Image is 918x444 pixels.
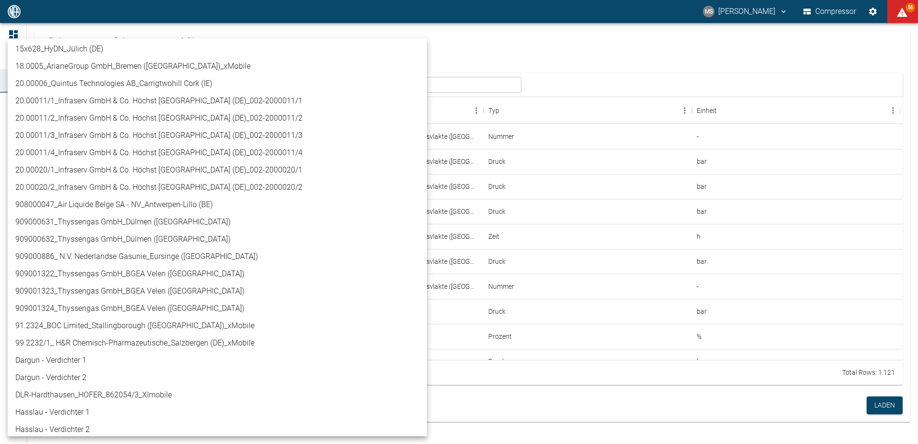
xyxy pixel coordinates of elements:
[8,386,427,404] li: DLR-Hardthausen_HOFER_862054/3_XImobile
[8,144,427,161] li: 20.00011/4_Infraserv GmbH & Co. Höchst [GEOGRAPHIC_DATA] (DE)_002-2000011/4
[8,231,427,248] li: 909000632_Thyssengas GmbH_Dülmen ([GEOGRAPHIC_DATA])
[8,300,427,317] li: 909001324_Thyssengas GmbH_BGEA Velen ([GEOGRAPHIC_DATA])
[8,248,427,265] li: 909000886_ N.V. Nederlandse Gasunie_Eursinge ([GEOGRAPHIC_DATA])
[8,196,427,213] li: 908000047_Air Liquide Belge SA - NV_Antwerpen-Lillo (BE)
[8,58,427,75] li: 18.0005_ArianeGroup GmbH_Bremen ([GEOGRAPHIC_DATA])_xMobile
[8,404,427,421] li: Hasslau - Verdichter 1
[8,179,427,196] li: 20.00020/2_Infraserv GmbH & Co. Höchst [GEOGRAPHIC_DATA] (DE)_002-2000020/2
[8,265,427,283] li: 909001322_Thyssengas GmbH_BGEA Velen ([GEOGRAPHIC_DATA])
[8,283,427,300] li: 909001323_Thyssengas GmbH_BGEA Velen ([GEOGRAPHIC_DATA])
[8,213,427,231] li: 909000631_Thyssengas GmbH_Dülmen ([GEOGRAPHIC_DATA])
[8,161,427,179] li: 20.00020/1_Infraserv GmbH & Co. Höchst [GEOGRAPHIC_DATA] (DE)_002-2000020/1
[8,317,427,334] li: 91.2324_BOC Limited_Stallingborough ([GEOGRAPHIC_DATA])_xMobile
[8,369,427,386] li: Dargun - Verdichter 2
[8,40,427,58] li: 15x628_HyDN_Jülich (DE)
[8,352,427,369] li: Dargun - Verdichter 1
[8,75,427,92] li: 20.00006_Quintus Technologies AB_Carrigtwohill Cork (IE)
[8,127,427,144] li: 20.00011/3_Infraserv GmbH & Co. Höchst [GEOGRAPHIC_DATA] (DE)_002-2000011/3
[8,92,427,110] li: 20.00011/1_Infraserv GmbH & Co. Höchst [GEOGRAPHIC_DATA] (DE)_002-2000011/1
[8,421,427,438] li: Hasslau - Verdichter 2
[8,334,427,352] li: 99.2232/1_ H&R Chemisch-Pharmazeutische_Salzbergen (DE)_xMobile
[8,110,427,127] li: 20.00011/2_Infraserv GmbH & Co. Höchst [GEOGRAPHIC_DATA] (DE)_002-2000011/2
